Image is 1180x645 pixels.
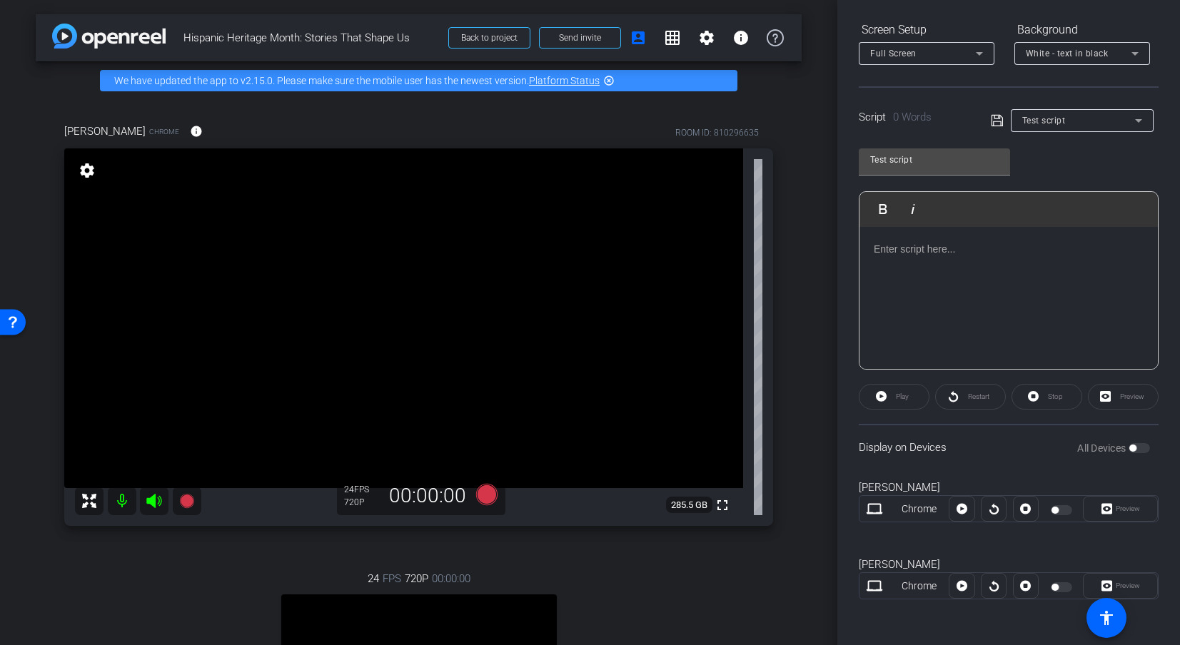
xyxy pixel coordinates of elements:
[354,484,369,494] span: FPS
[1026,49,1109,59] span: White - text in black
[77,162,97,179] mat-icon: settings
[149,126,179,137] span: Chrome
[344,484,380,495] div: 24
[732,29,750,46] mat-icon: info
[380,484,475,508] div: 00:00:00
[859,109,971,126] div: Script
[432,571,470,586] span: 00:00:00
[630,29,647,46] mat-icon: account_box
[870,151,999,168] input: Title
[1022,116,1066,126] span: Test script
[1014,18,1150,42] div: Background
[539,27,621,49] button: Send invite
[1077,441,1129,455] label: All Devices
[405,571,428,586] span: 720P
[344,497,380,508] div: 720P
[675,126,759,139] div: ROOM ID: 810296635
[666,497,712,514] span: 285.5 GB
[100,70,737,91] div: We have updated the app to v2.15.0. Please make sure the mobile user has the newest version.
[889,502,949,517] div: Chrome
[559,32,601,44] span: Send invite
[859,18,994,42] div: Screen Setup
[603,75,615,86] mat-icon: highlight_off
[52,24,166,49] img: app-logo
[383,571,401,586] span: FPS
[859,557,1159,573] div: [PERSON_NAME]
[859,424,1159,470] div: Display on Devices
[714,497,731,514] mat-icon: fullscreen
[899,195,927,223] button: Italic (Ctrl+I)
[889,579,949,594] div: Chrome
[859,479,1159,496] div: [PERSON_NAME]
[1098,609,1115,626] mat-icon: accessibility
[529,75,600,86] a: Platform Status
[64,123,146,139] span: [PERSON_NAME]
[893,111,932,123] span: 0 Words
[698,29,715,46] mat-icon: settings
[368,571,379,586] span: 24
[461,33,518,43] span: Back to project
[183,24,440,52] span: Hispanic Heritage Month: Stories That Shape Us
[448,27,530,49] button: Back to project
[664,29,681,46] mat-icon: grid_on
[190,125,203,138] mat-icon: info
[870,49,917,59] span: Full Screen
